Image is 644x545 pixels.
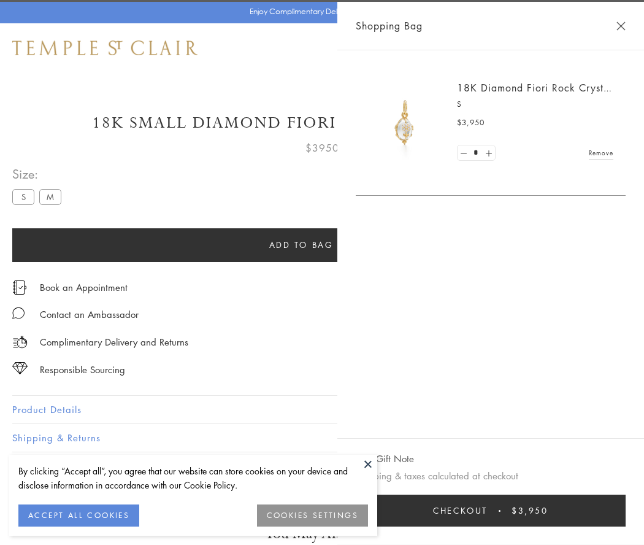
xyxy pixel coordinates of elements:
[457,98,613,110] p: S
[12,362,28,374] img: icon_sourcing.svg
[12,307,25,319] img: MessageIcon-01_2.svg
[12,164,66,184] span: Size:
[12,189,34,204] label: S
[458,145,470,161] a: Set quantity to 0
[433,504,488,517] span: Checkout
[12,112,632,134] h1: 18K Small Diamond Fiori Rock Crystal Amulet
[257,504,368,527] button: COOKIES SETTINGS
[12,452,632,480] button: Gifting
[616,21,626,31] button: Close Shopping Bag
[40,334,188,350] p: Complimentary Delivery and Returns
[18,464,368,492] div: By clicking “Accept all”, you agree that our website can store cookies on your device and disclos...
[305,140,339,156] span: $3950
[368,86,442,160] img: P51889-E11FIORI
[356,451,414,466] button: Add Gift Note
[40,307,139,322] div: Contact an Ambassador
[457,117,485,129] span: $3,950
[12,334,28,350] img: icon_delivery.svg
[356,468,626,484] p: Shipping & taxes calculated at checkout
[12,41,197,55] img: Temple St. Clair
[356,18,423,34] span: Shopping Bag
[12,396,632,423] button: Product Details
[589,146,613,160] a: Remove
[12,424,632,452] button: Shipping & Returns
[250,6,389,18] p: Enjoy Complimentary Delivery & Returns
[40,362,125,377] div: Responsible Sourcing
[18,504,139,527] button: ACCEPT ALL COOKIES
[356,495,626,527] button: Checkout $3,950
[482,145,494,161] a: Set quantity to 2
[39,189,61,204] label: M
[40,280,128,294] a: Book an Appointment
[512,504,548,517] span: $3,950
[12,228,590,262] button: Add to bag
[12,280,27,295] img: icon_appointment.svg
[269,238,334,252] span: Add to bag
